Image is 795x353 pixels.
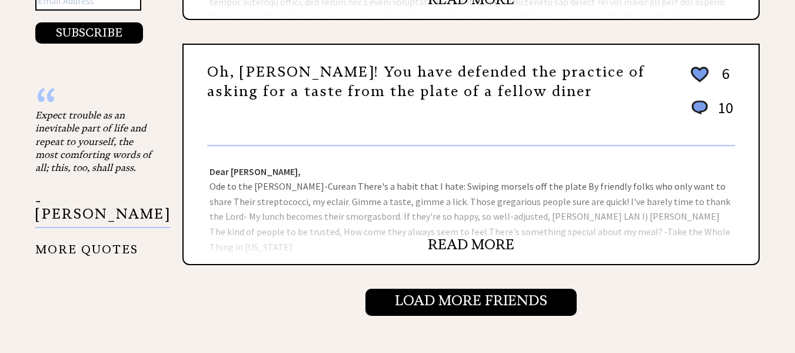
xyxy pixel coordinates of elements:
[689,64,710,85] img: heart_outline%202.png
[428,236,514,253] a: READ MORE
[209,166,301,177] strong: Dear [PERSON_NAME],
[365,289,577,316] input: Load More Friends
[184,146,759,264] div: Ode to the [PERSON_NAME]-Curean There's a habit that I hate: Swiping morsels off the plate By fri...
[35,233,138,256] a: MORE QUOTES
[35,108,153,174] div: Expect trouble as an inevitable part of life and repeat to yourself, the most comforting words of...
[35,22,143,44] button: SUBSCRIBE
[712,64,734,97] td: 6
[35,194,170,228] p: - [PERSON_NAME]
[35,97,153,108] div: “
[689,98,710,117] img: message_round%201.png
[207,63,645,101] a: Oh, [PERSON_NAME]! You have defended the practice of asking for a taste from the plate of a fello...
[712,98,734,129] td: 10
